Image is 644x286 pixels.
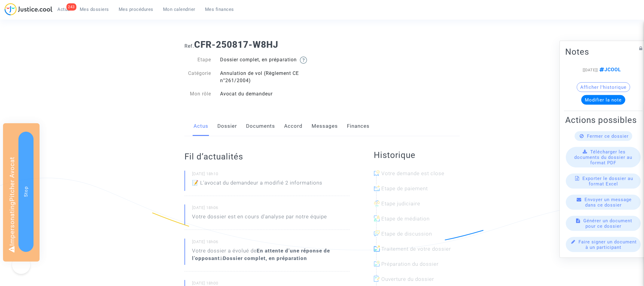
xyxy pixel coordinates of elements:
[312,116,338,136] a: Messages
[75,5,114,14] a: Mes dossiers
[180,70,216,84] div: Catégorie
[114,5,158,14] a: Mes procédures
[582,175,633,186] span: Exporter le dossier au format Excel
[194,39,278,50] b: CFR-250817-W8HJ
[18,132,34,252] button: Stop
[216,70,322,84] div: Annulation de vol (Règlement CE n°261/2004)
[184,151,350,162] h2: Fil d’actualités
[192,239,350,247] small: [DATE] 18h06
[180,90,216,98] div: Mon rôle
[216,90,322,98] div: Avocat du demandeur
[587,133,629,139] span: Fermer ce dossier
[192,179,322,190] p: 📝 L'avocat du demandeur a modifié 2 informations
[583,218,632,229] span: Générer un document pour ce dossier
[194,116,208,136] a: Actus
[192,247,350,262] div: Votre dossier a évolué de à
[284,116,303,136] a: Accord
[66,3,76,11] div: 243
[80,7,109,12] span: Mes dossiers
[577,82,630,92] button: Afficher l'historique
[217,116,237,136] a: Dossier
[565,114,641,125] h2: Actions possibles
[578,239,637,250] span: Faire signer un document à un participant
[583,67,598,72] span: [[DATE]]
[565,46,641,57] h2: Notes
[598,66,621,72] span: JCOOL
[192,171,350,179] small: [DATE] 18h10
[163,7,195,12] span: Mon calendrier
[23,186,29,197] span: Stop
[184,43,194,49] span: Ref.
[347,116,370,136] a: Finances
[192,248,330,261] b: En attente d’une réponse de l’opposant
[585,197,632,207] span: Envoyer un message dans ce dossier
[200,5,239,14] a: Mes finances
[3,123,40,262] div: Impersonating
[192,213,327,223] p: Votre dossier est en cours d'analyse par notre équipe
[53,5,75,14] a: 243Actus
[205,7,234,12] span: Mes finances
[581,95,625,104] button: Modifier la note
[57,7,70,12] span: Actus
[223,255,307,261] b: Dossier complet, en préparation
[300,56,307,64] img: help.svg
[216,56,322,64] div: Dossier complet, en préparation
[374,150,460,160] h2: Historique
[119,7,153,12] span: Mes procédures
[180,56,216,64] div: Etape
[5,3,53,15] img: jc-logo.svg
[246,116,275,136] a: Documents
[158,5,200,14] a: Mon calendrier
[574,149,632,165] span: Télécharger les documents du dossier au format PDF
[192,205,350,213] small: [DATE] 18h06
[12,256,30,274] iframe: Help Scout Beacon - Open
[381,170,444,176] span: Votre demande est close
